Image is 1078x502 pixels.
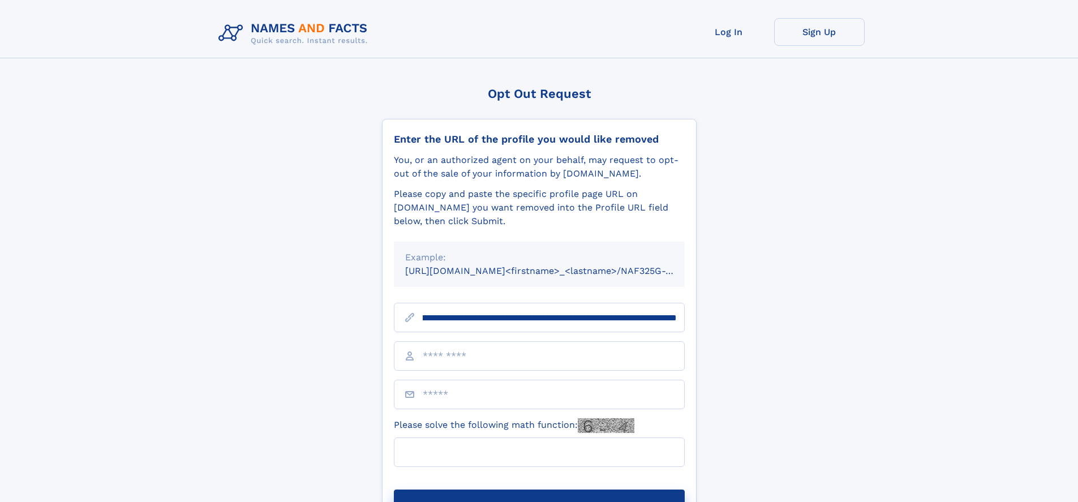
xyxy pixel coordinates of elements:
[394,153,685,181] div: You, or an authorized agent on your behalf, may request to opt-out of the sale of your informatio...
[214,18,377,49] img: Logo Names and Facts
[394,187,685,228] div: Please copy and paste the specific profile page URL on [DOMAIN_NAME] you want removed into the Pr...
[684,18,774,46] a: Log In
[394,133,685,145] div: Enter the URL of the profile you would like removed
[405,265,706,276] small: [URL][DOMAIN_NAME]<firstname>_<lastname>/NAF325G-xxxxxxxx
[382,87,697,101] div: Opt Out Request
[405,251,673,264] div: Example:
[394,418,634,433] label: Please solve the following math function:
[774,18,865,46] a: Sign Up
